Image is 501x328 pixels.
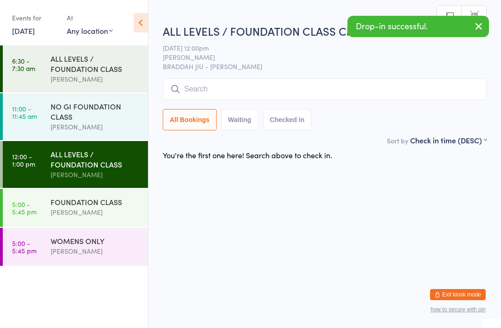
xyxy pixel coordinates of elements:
[163,78,487,100] input: Search
[410,135,487,145] div: Check in time (DESC)
[67,26,113,36] div: Any location
[51,149,140,169] div: ALL LEVELS / FOUNDATION CLASS
[163,23,487,39] h2: ALL LEVELS / FOUNDATION CLASS Check-in
[3,228,148,266] a: 5:00 -5:45 pmWOMENS ONLY[PERSON_NAME]
[51,169,140,180] div: [PERSON_NAME]
[3,189,148,227] a: 5:00 -5:45 pmFOUNDATION CLASS[PERSON_NAME]
[51,197,140,207] div: FOUNDATION CLASS
[3,141,148,188] a: 12:00 -1:00 pmALL LEVELS / FOUNDATION CLASS[PERSON_NAME]
[12,57,35,72] time: 6:30 - 7:30 am
[221,109,258,130] button: Waiting
[51,207,140,218] div: [PERSON_NAME]
[51,53,140,74] div: ALL LEVELS / FOUNDATION CLASS
[3,93,148,140] a: 11:00 -11:45 amNO GI FOUNDATION CLASS[PERSON_NAME]
[430,306,486,313] button: how to secure with pin
[163,62,487,71] span: BRADDAH JIU - [PERSON_NAME]
[51,101,140,122] div: NO GI FOUNDATION CLASS
[51,236,140,246] div: WOMENS ONLY
[347,16,489,37] div: Drop-in successful.
[51,246,140,257] div: [PERSON_NAME]
[51,122,140,132] div: [PERSON_NAME]
[12,200,37,215] time: 5:00 - 5:45 pm
[67,10,113,26] div: At
[263,109,312,130] button: Checked in
[163,150,332,160] div: You're the first one here! Search above to check in.
[51,74,140,84] div: [PERSON_NAME]
[163,109,217,130] button: All Bookings
[163,43,472,52] span: [DATE] 12:00pm
[12,26,35,36] a: [DATE]
[12,10,58,26] div: Events for
[387,136,408,145] label: Sort by
[163,52,472,62] span: [PERSON_NAME]
[3,45,148,92] a: 6:30 -7:30 amALL LEVELS / FOUNDATION CLASS[PERSON_NAME]
[12,239,37,254] time: 5:00 - 5:45 pm
[12,105,37,120] time: 11:00 - 11:45 am
[430,289,486,300] button: Exit kiosk mode
[12,153,35,167] time: 12:00 - 1:00 pm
